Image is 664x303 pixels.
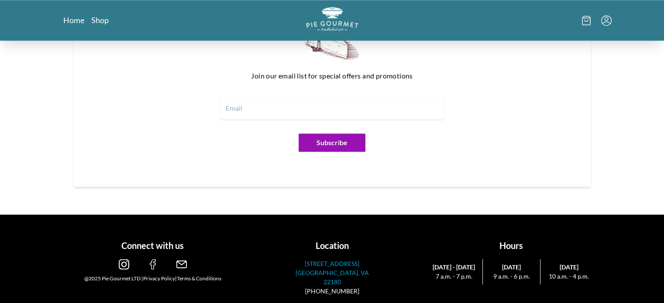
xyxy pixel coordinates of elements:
[119,259,129,269] img: instagram
[425,239,598,252] h1: Hours
[601,15,612,26] button: Menu
[289,259,375,268] p: [STREET_ADDRESS]
[148,262,158,271] a: facebook
[177,275,221,282] a: Terms & Conditions
[119,262,129,271] a: instagram
[63,15,84,25] a: Home
[289,259,375,286] a: [STREET_ADDRESS][GEOGRAPHIC_DATA], VA 22180
[486,262,537,272] span: [DATE]
[289,268,375,286] p: [GEOGRAPHIC_DATA], VA 22180
[429,272,479,281] span: 7 a.m. - 7 p.m.
[306,7,358,31] img: logo
[246,239,418,252] h1: Location
[148,259,158,269] img: facebook
[67,239,239,252] h1: Connect with us
[143,275,175,282] a: Privacy Policy
[176,259,187,269] img: email
[544,272,594,281] span: 10 a.m. - 4 p.m.
[305,287,359,295] a: [PHONE_NUMBER]
[486,272,537,281] span: 9 a.m. - 6 p.m.
[306,7,358,34] a: Logo
[220,97,444,119] input: Email
[67,275,239,283] div: @2025 Pie Gourmet LTD | |
[299,133,365,152] button: Subscribe
[429,262,479,272] span: [DATE] - [DATE]
[91,15,109,25] a: Shop
[544,262,594,272] span: [DATE]
[176,262,187,271] a: email
[109,69,556,83] p: Join our email list for special offers and promotions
